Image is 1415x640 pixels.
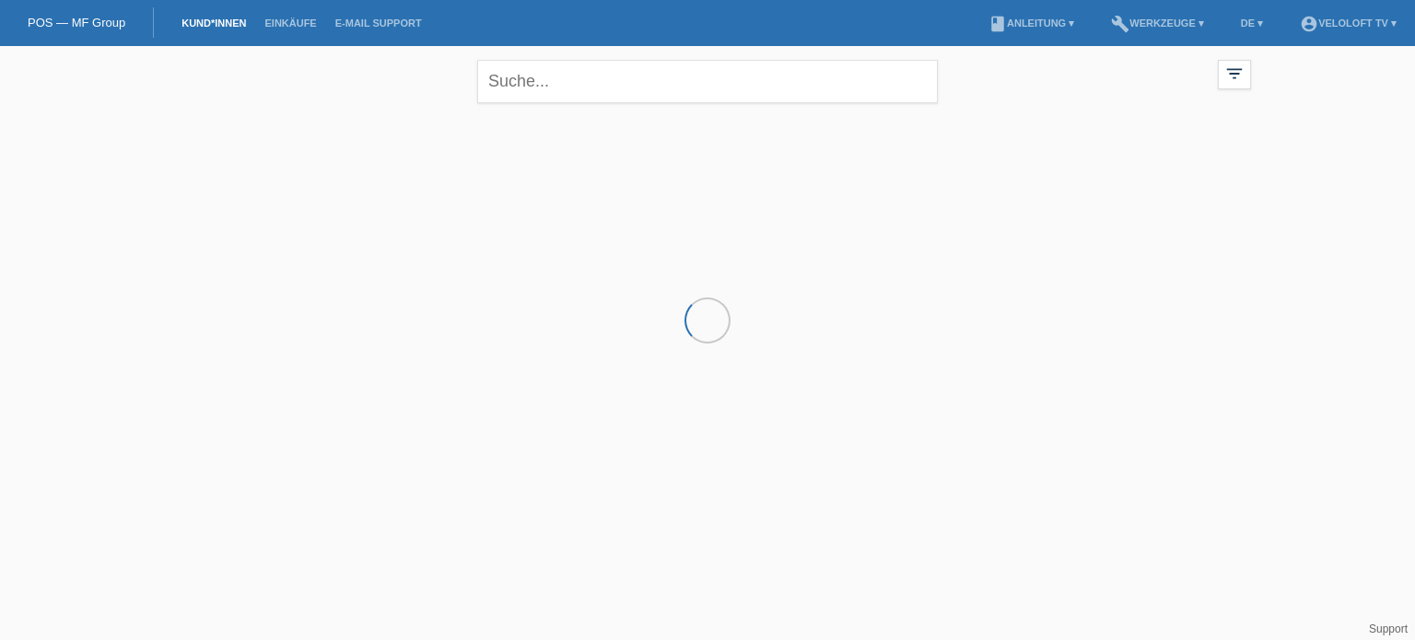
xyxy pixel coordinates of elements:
a: DE ▾ [1232,17,1272,29]
i: build [1111,15,1129,33]
a: account_circleVeloLoft TV ▾ [1291,17,1406,29]
input: Suche... [477,60,938,103]
i: filter_list [1224,64,1245,84]
a: buildWerkzeuge ▾ [1102,17,1213,29]
a: POS — MF Group [28,16,125,29]
a: Einkäufe [255,17,325,29]
a: bookAnleitung ▾ [979,17,1083,29]
i: book [988,15,1007,33]
i: account_circle [1300,15,1318,33]
a: E-Mail Support [326,17,431,29]
a: Kund*innen [172,17,255,29]
a: Support [1369,623,1408,635]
